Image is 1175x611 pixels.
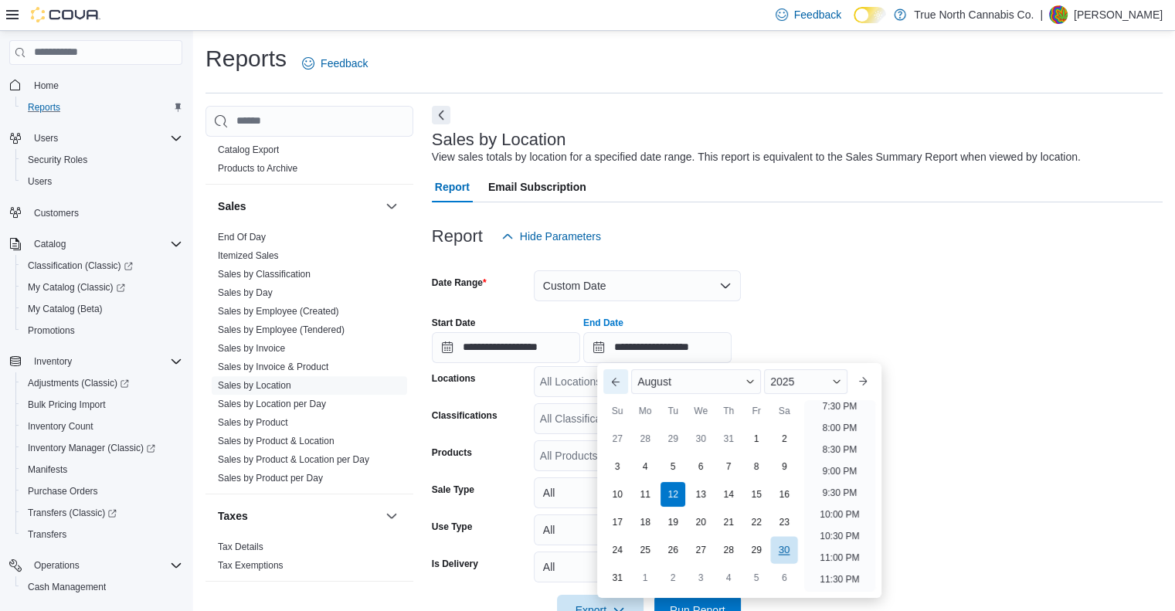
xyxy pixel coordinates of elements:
[772,454,796,479] div: day-9
[28,352,182,371] span: Inventory
[22,482,104,501] a: Purchase Orders
[218,398,326,410] span: Sales by Location per Day
[15,372,188,394] a: Adjustments (Classic)
[770,375,794,388] span: 2025
[15,524,188,545] button: Transfers
[22,256,182,275] span: Classification (Classic)
[804,400,874,592] ul: Time
[772,565,796,590] div: day-6
[661,454,685,479] div: day-5
[851,369,875,394] button: Next month
[432,558,478,570] label: Is Delivery
[34,355,72,368] span: Inventory
[854,7,886,23] input: Dark Mode
[205,538,413,581] div: Taxes
[205,228,413,494] div: Sales
[488,171,586,202] span: Email Subscription
[22,98,66,117] a: Reports
[218,508,248,524] h3: Taxes
[603,369,628,394] button: Previous Month
[435,171,470,202] span: Report
[432,149,1081,165] div: View sales totals by location for a specified date range. This report is equivalent to the Sales ...
[28,556,182,575] span: Operations
[218,560,284,571] a: Tax Exemptions
[22,460,182,479] span: Manifests
[28,399,106,411] span: Bulk Pricing Import
[633,482,657,507] div: day-11
[28,129,182,148] span: Users
[432,227,483,246] h3: Report
[1049,5,1068,24] div: Dave Coleman
[22,98,182,117] span: Reports
[28,352,78,371] button: Inventory
[661,482,685,507] div: day-12
[520,229,601,244] span: Hide Parameters
[28,303,103,315] span: My Catalog (Beta)
[661,538,685,562] div: day-26
[716,399,741,423] div: Th
[631,369,761,394] div: Button. Open the month selector. August is currently selected.
[22,525,73,544] a: Transfers
[22,578,182,596] span: Cash Management
[688,399,713,423] div: We
[218,287,273,298] a: Sales by Day
[218,250,279,261] a: Itemized Sales
[22,525,182,544] span: Transfers
[432,332,580,363] input: Press the down key to open a popover containing a calendar.
[633,399,657,423] div: Mo
[218,231,266,243] span: End Of Day
[495,221,607,252] button: Hide Parameters
[28,204,85,222] a: Customers
[218,144,279,155] a: Catalog Export
[218,436,335,446] a: Sales by Product & Location
[218,305,339,317] span: Sales by Employee (Created)
[583,317,623,329] label: End Date
[28,463,67,476] span: Manifests
[34,132,58,144] span: Users
[688,482,713,507] div: day-13
[432,446,472,459] label: Products
[744,399,769,423] div: Fr
[817,419,864,437] li: 8:00 PM
[716,538,741,562] div: day-28
[22,300,182,318] span: My Catalog (Beta)
[28,76,65,95] a: Home
[534,552,741,582] button: All
[218,144,279,156] span: Catalog Export
[817,484,864,502] li: 9:30 PM
[28,76,182,95] span: Home
[22,278,182,297] span: My Catalog (Classic)
[605,538,630,562] div: day-24
[28,235,182,253] span: Catalog
[716,454,741,479] div: day-7
[218,473,323,484] a: Sales by Product per Day
[3,351,188,372] button: Inventory
[15,320,188,341] button: Promotions
[382,507,401,525] button: Taxes
[772,399,796,423] div: Sa
[432,131,566,149] h3: Sales by Location
[716,565,741,590] div: day-4
[22,300,109,318] a: My Catalog (Beta)
[744,538,769,562] div: day-29
[633,538,657,562] div: day-25
[218,361,328,373] span: Sales by Invoice & Product
[603,425,798,592] div: August, 2025
[744,426,769,451] div: day-1
[764,369,847,394] div: Button. Open the year selector. 2025 is currently selected.
[432,372,476,385] label: Locations
[28,507,117,519] span: Transfers (Classic)
[432,277,487,289] label: Date Range
[218,232,266,243] a: End Of Day
[28,324,75,337] span: Promotions
[28,175,52,188] span: Users
[218,269,311,280] a: Sales by Classification
[661,399,685,423] div: Tu
[28,442,155,454] span: Inventory Manager (Classic)
[28,154,87,166] span: Security Roles
[28,528,66,541] span: Transfers
[3,555,188,576] button: Operations
[382,197,401,216] button: Sales
[583,332,732,363] input: Press the down key to enter a popover containing a calendar. Press the escape key to close the po...
[15,416,188,437] button: Inventory Count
